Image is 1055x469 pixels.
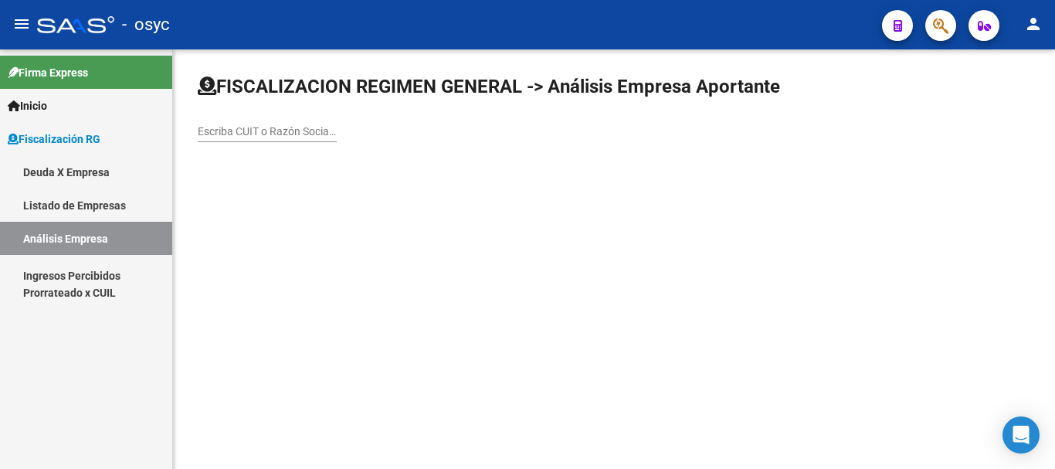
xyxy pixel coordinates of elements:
h1: FISCALIZACION REGIMEN GENERAL -> Análisis Empresa Aportante [198,74,780,99]
mat-icon: person [1024,15,1043,33]
span: Inicio [8,97,47,114]
span: Fiscalización RG [8,131,100,148]
mat-icon: menu [12,15,31,33]
span: - osyc [122,8,170,42]
span: Firma Express [8,64,88,81]
div: Open Intercom Messenger [1002,416,1040,454]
